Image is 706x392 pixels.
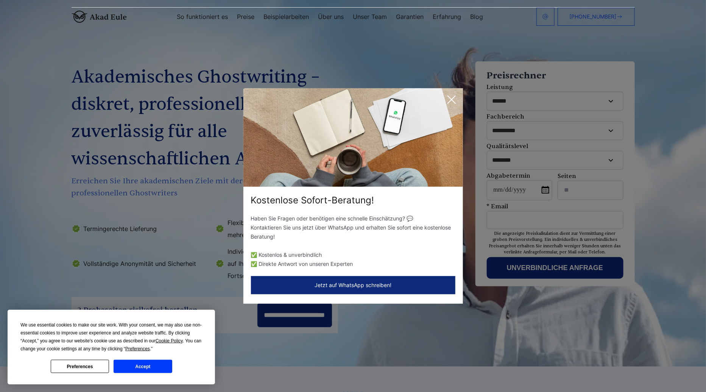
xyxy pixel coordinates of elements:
[243,194,463,206] div: Kostenlose Sofort-Beratung!
[318,14,344,20] a: Über uns
[51,360,109,373] button: Preferences
[237,14,254,20] a: Preise
[8,310,215,384] div: Cookie Consent Prompt
[243,88,463,187] img: exit
[470,14,483,20] a: Blog
[558,8,635,26] a: [PHONE_NUMBER]
[177,14,228,20] a: So funktioniert es
[156,338,183,344] span: Cookie Policy
[251,276,455,294] button: Jetzt auf WhatsApp schreiben!
[251,250,455,259] li: ✅ Kostenlos & unverbindlich
[263,14,309,20] a: Beispielarbeiten
[125,346,150,351] span: Preferences
[251,259,455,269] li: ✅ Direkte Antwort von unseren Experten
[251,214,455,241] p: Haben Sie Fragen oder benötigen eine schnelle Einschätzung? 💬 Kontaktieren Sie uns jetzt über Wha...
[353,14,387,20] a: Unser Team
[114,360,172,373] button: Accept
[433,14,461,20] a: Erfahrung
[20,321,202,353] div: We use essential cookies to make our site work. With your consent, we may also use non-essential ...
[542,14,549,20] img: email
[570,14,617,20] span: [PHONE_NUMBER]
[72,11,127,23] img: logo
[396,14,424,20] a: Garantien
